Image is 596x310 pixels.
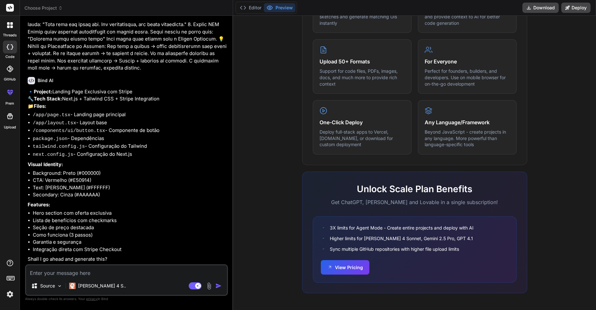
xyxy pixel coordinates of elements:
[28,88,227,110] p: 🔹 Landing Page Exclusiva com Stripe 🔧 Next.js + Tailwind CSS + Stripe Integration 📁
[33,143,227,151] li: - Configuração do Tailwind
[69,283,76,289] img: Claude 4 Sonnet
[33,112,70,118] code: /app/page.tsx
[425,58,510,65] h4: For Everyone
[5,101,14,106] label: prem
[425,129,510,148] p: Beyond JavaScript - create projects in any language. More powerful than language-specific tools
[33,210,227,217] li: Hero section com oferta exclusiva
[33,184,227,192] li: Text: [PERSON_NAME] (#FFFFFF)
[264,3,295,12] button: Preview
[38,77,53,84] h6: Bind AI
[33,170,227,177] li: Background: Preto (#000000)
[561,3,591,13] button: Deploy
[33,135,227,143] li: - Dependências
[33,224,227,231] li: Seção de preço destacada
[78,283,126,289] p: [PERSON_NAME] 4 S..
[33,177,227,184] li: CTA: Vermelho (#E50914)
[24,5,63,11] span: Choose Project
[205,282,213,290] img: attachment
[33,111,227,119] li: - Landing page principal
[320,118,405,126] h4: One-Click Deploy
[33,128,105,134] code: /components/ui/button.tsx
[33,119,227,127] li: - Layout base
[33,120,76,126] code: /app/layout.tsx
[33,246,227,253] li: Integração direta com Stripe Checkout
[330,246,459,252] span: Sync multiple GitHub repositories with higher file upload limits
[237,3,264,12] button: Editor
[320,58,405,65] h4: Upload 50+ Formats
[5,54,14,60] label: code
[86,297,98,301] span: privacy
[33,136,68,142] code: package.json
[522,3,559,13] button: Download
[330,235,473,242] span: Higher limits for [PERSON_NAME] 4 Sonnet, Gemini 2.5 Pro, GPT 4.1
[34,103,46,109] strong: Files:
[25,296,228,302] p: Always double-check its answers. Your in Bind
[33,127,227,135] li: - Componente de botão
[33,217,227,224] li: Lista de benefícios com checkmarks
[33,151,227,159] li: - Configuração do Next.js
[33,231,227,239] li: Como funciona (3 passos)
[28,161,63,167] strong: Visual Identity:
[425,7,510,26] p: Connect repos, talk to your codebase, and provide context to AI for better code generation
[33,191,227,199] li: Secondary: Cinza (#AAAAAA)
[3,33,17,38] label: threads
[313,182,517,196] h2: Unlock Scale Plan Benefits
[425,118,510,126] h4: Any Language/Framework
[4,125,16,130] label: Upload
[5,289,15,300] img: settings
[313,198,517,206] p: Get ChatGPT, [PERSON_NAME] and Lovable in a single subscription!
[320,7,405,26] p: Upload mockups, screenshots, or sketches and generate matching UIs instantly
[320,68,405,87] p: Support for code files, PDFs, images, docs, and much more to provide rich context
[57,283,62,289] img: Pick Models
[215,283,222,289] img: icon
[4,77,16,82] label: GitHub
[34,89,52,95] strong: Project:
[28,256,227,263] p: Shall I go ahead and generate this?
[33,144,85,149] code: tailwind.config.js
[320,129,405,148] p: Deploy full-stack apps to Vercel, [DOMAIN_NAME], or download for custom deployment
[33,152,73,157] code: next.config.js
[425,68,510,87] p: Perfect for founders, builders, and developers. Use on mobile browser for on-the-go development
[28,202,50,208] strong: Features:
[34,96,62,102] strong: Tech Stack:
[33,239,227,246] li: Garantia e segurança
[40,283,55,289] p: Source
[321,260,369,275] button: View Pricing
[330,224,474,231] span: 3X limits for Agent Mode - Create entire projects and deploy with AI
